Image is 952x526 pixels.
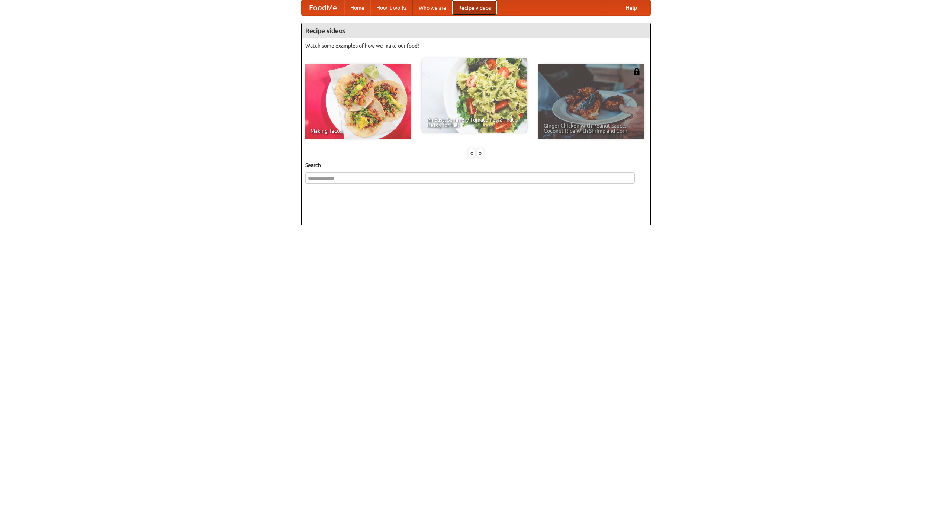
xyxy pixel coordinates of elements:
a: Making Tacos [305,64,411,139]
h5: Search [305,161,647,169]
div: » [477,148,484,158]
p: Watch some examples of how we make our food! [305,42,647,49]
a: How it works [370,0,413,15]
a: Home [344,0,370,15]
a: Who we are [413,0,452,15]
div: « [468,148,475,158]
img: 483408.png [633,68,640,75]
span: An Easy, Summery Tomato Pasta That's Ready for Fall [427,117,522,128]
span: Making Tacos [311,128,406,133]
a: FoodMe [302,0,344,15]
a: Recipe videos [452,0,497,15]
a: An Easy, Summery Tomato Pasta That's Ready for Fall [422,58,527,133]
a: Help [620,0,643,15]
h4: Recipe videos [302,23,650,38]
